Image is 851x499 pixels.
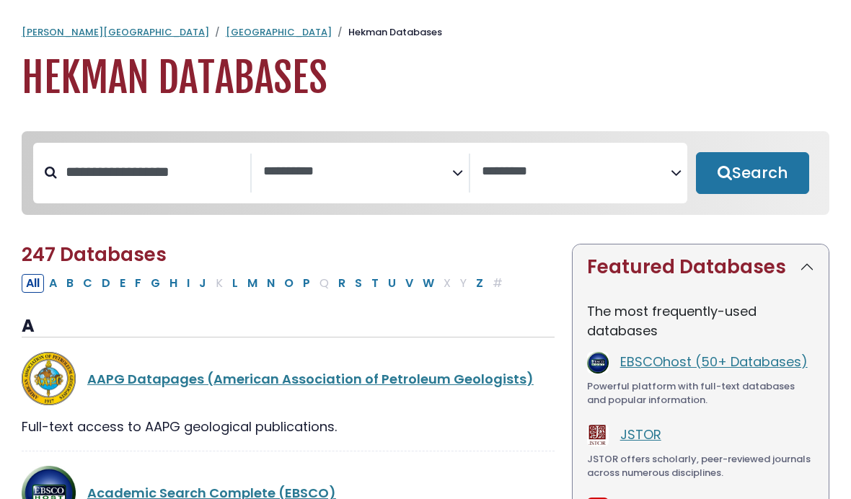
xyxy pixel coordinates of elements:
[350,274,366,293] button: Filter Results S
[22,274,44,293] button: All
[115,274,130,293] button: Filter Results E
[367,274,383,293] button: Filter Results T
[263,274,279,293] button: Filter Results N
[620,425,661,443] a: JSTOR
[45,274,61,293] button: Filter Results A
[332,25,442,40] li: Hekman Databases
[22,273,508,291] div: Alpha-list to filter by first letter of database name
[87,370,534,388] a: AAPG Datapages (American Association of Petroleum Geologists)
[401,274,418,293] button: Filter Results V
[482,164,671,180] textarea: Search
[182,274,194,293] button: Filter Results I
[62,274,78,293] button: Filter Results B
[22,417,555,436] div: Full-text access to AAPG geological publications.
[22,25,209,39] a: [PERSON_NAME][GEOGRAPHIC_DATA]
[57,160,250,184] input: Search database by title or keyword
[384,274,400,293] button: Filter Results U
[22,131,829,215] nav: Search filters
[263,164,452,180] textarea: Search
[696,152,809,194] button: Submit for Search Results
[131,274,146,293] button: Filter Results F
[195,274,211,293] button: Filter Results J
[146,274,164,293] button: Filter Results G
[97,274,115,293] button: Filter Results D
[573,244,829,290] button: Featured Databases
[226,25,332,39] a: [GEOGRAPHIC_DATA]
[587,379,814,407] div: Powerful platform with full-text databases and popular information.
[587,452,814,480] div: JSTOR offers scholarly, peer-reviewed journals across numerous disciplines.
[299,274,314,293] button: Filter Results P
[280,274,298,293] button: Filter Results O
[587,301,814,340] p: The most frequently-used databases
[165,274,182,293] button: Filter Results H
[418,274,438,293] button: Filter Results W
[22,25,829,40] nav: breadcrumb
[620,353,808,371] a: EBSCOhost (50+ Databases)
[228,274,242,293] button: Filter Results L
[243,274,262,293] button: Filter Results M
[334,274,350,293] button: Filter Results R
[79,274,97,293] button: Filter Results C
[22,316,555,337] h3: A
[22,242,167,268] span: 247 Databases
[22,54,829,102] h1: Hekman Databases
[472,274,488,293] button: Filter Results Z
